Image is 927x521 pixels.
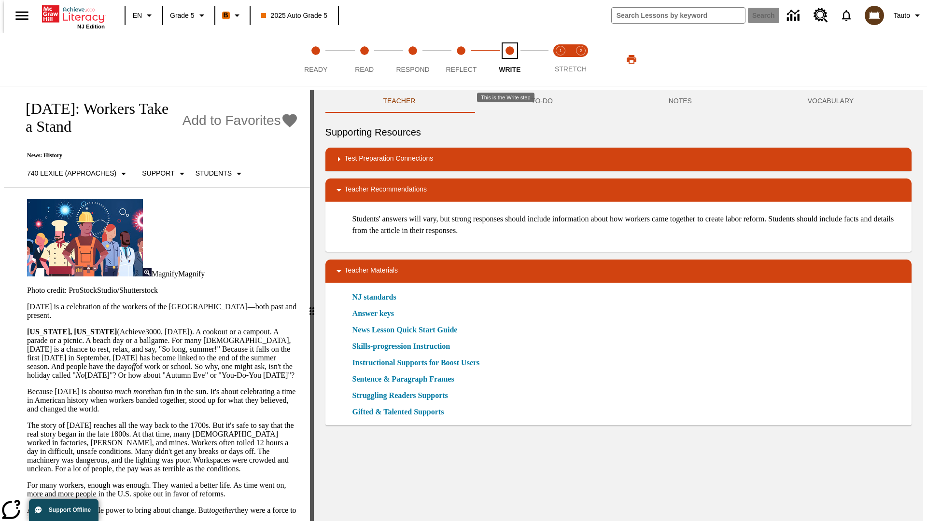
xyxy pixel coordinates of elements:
[352,213,904,236] p: Students' answers will vary, but strong responses should include information about how workers ca...
[345,153,434,165] p: Test Preparation Connections
[352,406,450,418] a: Gifted & Talented Supports
[27,481,298,498] p: For many workers, enough was enough. They wanted a better life. As time went on, more and more pe...
[143,268,152,276] img: Magnify
[178,270,205,278] span: Magnify
[352,390,454,401] a: Struggling Readers Supports
[128,7,159,24] button: Language: EN, Select a language
[611,90,750,113] button: NOTES
[352,324,458,336] a: News Lesson Quick Start Guide, Will open in new browser window or tab
[385,33,441,86] button: Respond step 3 of 5
[352,308,394,319] a: Answer keys, Will open in new browser window or tab
[27,328,298,380] p: (Achieve3000, [DATE]). A cookout or a campout. A parade or a picnic. A beach day or a ballgame. F...
[325,178,912,202] div: Teacher Recommendations
[477,93,534,102] div: This is the Write step
[76,371,85,379] em: No
[336,33,392,86] button: Read step 2 of 5
[209,506,235,514] em: together
[27,421,298,473] p: The story of [DATE] reaches all the way back to the 1700s. But it's safe to say that the real sto...
[894,11,910,21] span: Tauto
[304,66,327,73] span: Ready
[567,33,595,86] button: Stretch Respond step 2 of 2
[261,11,328,21] span: 2025 Auto Grade 5
[49,507,91,513] span: Support Offline
[750,90,912,113] button: VOCABULARY
[352,373,454,385] a: Sentence & Paragraph Frames, Will open in new browser window or tab
[808,2,834,28] a: Resource Center, Will open in new tab
[218,7,247,24] button: Boost Class color is orange. Change class color
[555,65,587,73] span: STRETCH
[325,124,912,140] h6: Supporting Resources
[152,270,178,278] span: Magnify
[27,199,143,276] img: A banner with a blue background shows an illustrated row of diverse men and women dressed in clot...
[473,90,611,113] button: TO-DO
[8,1,36,30] button: Open side menu
[314,90,923,521] div: activity
[890,7,927,24] button: Profile/Settings
[446,66,477,73] span: Reflect
[128,362,136,370] em: off
[579,48,582,53] text: 2
[138,165,191,182] button: Scaffolds, Support
[345,265,398,277] p: Teacher Materials
[183,113,281,128] span: Add to Favorites
[15,152,298,159] p: News: History
[183,112,298,129] button: Add to Favorites - Labor Day: Workers Take a Stand
[325,148,912,171] div: Test Preparation Connections
[42,3,105,29] div: Home
[781,2,808,29] a: Data Center
[29,499,98,521] button: Support Offline
[482,33,538,86] button: Write step 5 of 5
[27,387,298,413] p: Because [DATE] is about than fun in the sun. It's about celebrating a time in American history wh...
[192,165,249,182] button: Select Student
[345,184,427,196] p: Teacher Recommendations
[396,66,429,73] span: Respond
[4,90,310,516] div: reading
[865,6,884,25] img: avatar image
[352,291,402,303] a: NJ standards
[27,286,298,295] p: Photo credit: ProStockStudio/Shutterstock
[142,168,174,178] p: Support
[834,3,859,28] a: Notifications
[27,302,298,320] p: [DATE] is a celebration of the workers of the [GEOGRAPHIC_DATA]—both past and present.
[433,33,489,86] button: Reflect step 4 of 5
[196,168,232,178] p: Students
[27,328,117,336] strong: [US_STATE], [US_STATE]
[352,341,450,352] a: Skills-progression Instruction, Will open in new browser window or tab
[325,90,474,113] button: Teacher
[499,66,520,73] span: Write
[859,3,890,28] button: Select a new avatar
[288,33,344,86] button: Ready step 1 of 5
[547,33,575,86] button: Stretch Read step 1 of 2
[325,90,912,113] div: Instructional Panel Tabs
[559,48,562,53] text: 1
[224,9,228,21] span: B
[77,24,105,29] span: NJ Edition
[325,260,912,283] div: Teacher Materials
[170,11,195,21] span: Grade 5
[133,11,142,21] span: EN
[616,51,647,68] button: Print
[23,165,133,182] button: Select Lexile, 740 Lexile (Approaches)
[310,90,314,521] div: Press Enter or Spacebar and then press right and left arrow keys to move the slider
[106,387,149,396] em: so much more
[355,66,374,73] span: Read
[612,8,745,23] input: search field
[352,357,480,369] a: Instructional Supports for Boost Users, Will open in new browser window or tab
[15,100,178,136] h1: [DATE]: Workers Take a Stand
[27,168,116,178] p: 740 Lexile (Approaches)
[166,7,211,24] button: Grade: Grade 5, Select a grade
